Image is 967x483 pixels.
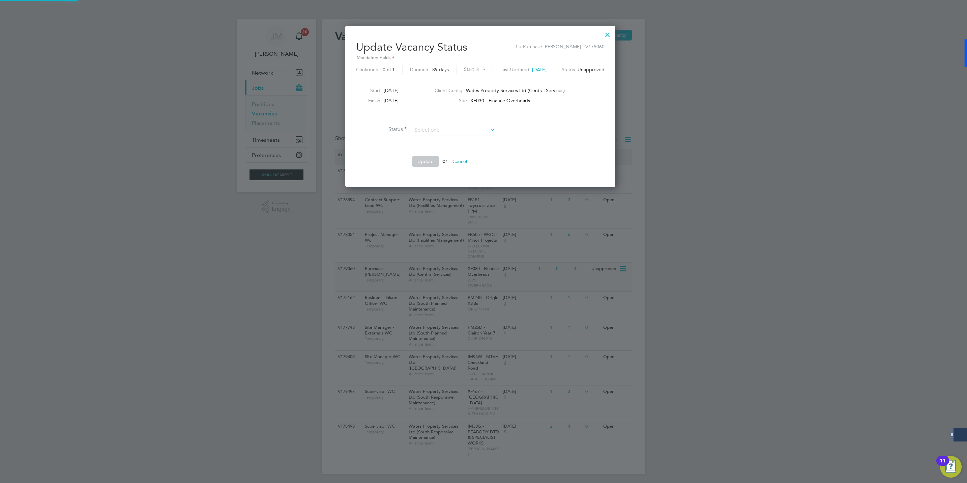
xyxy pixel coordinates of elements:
[353,98,380,104] label: Finish
[383,66,395,73] span: 0 of 1
[384,87,399,93] span: [DATE]
[940,461,946,469] div: 11
[356,35,605,76] h2: Update Vacancy Status
[356,66,379,73] label: Confirmed
[500,66,529,73] label: Last Updated
[356,54,605,62] div: Mandatory Fields
[384,98,399,104] span: [DATE]
[353,87,380,93] label: Start
[562,66,575,73] label: Status
[447,156,472,167] button: Cancel
[412,125,495,135] input: Select one
[410,66,428,73] label: Duration
[435,87,463,93] label: Client Config
[515,40,605,50] span: 1 x Purchase [PERSON_NAME] - V179060
[464,65,479,74] label: Start In
[483,66,485,72] span: -
[356,156,558,173] li: or
[466,87,565,93] span: Wates Property Services Ltd (Central Services)
[412,156,439,167] button: Update
[432,66,449,73] span: 89 days
[940,456,962,478] button: Open Resource Center, 11 new notifications
[578,66,605,73] span: Unapproved
[356,126,407,133] label: Status
[532,66,547,73] span: [DATE]
[435,98,467,104] label: Site
[470,98,530,104] span: XF030 - Finance Overheads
